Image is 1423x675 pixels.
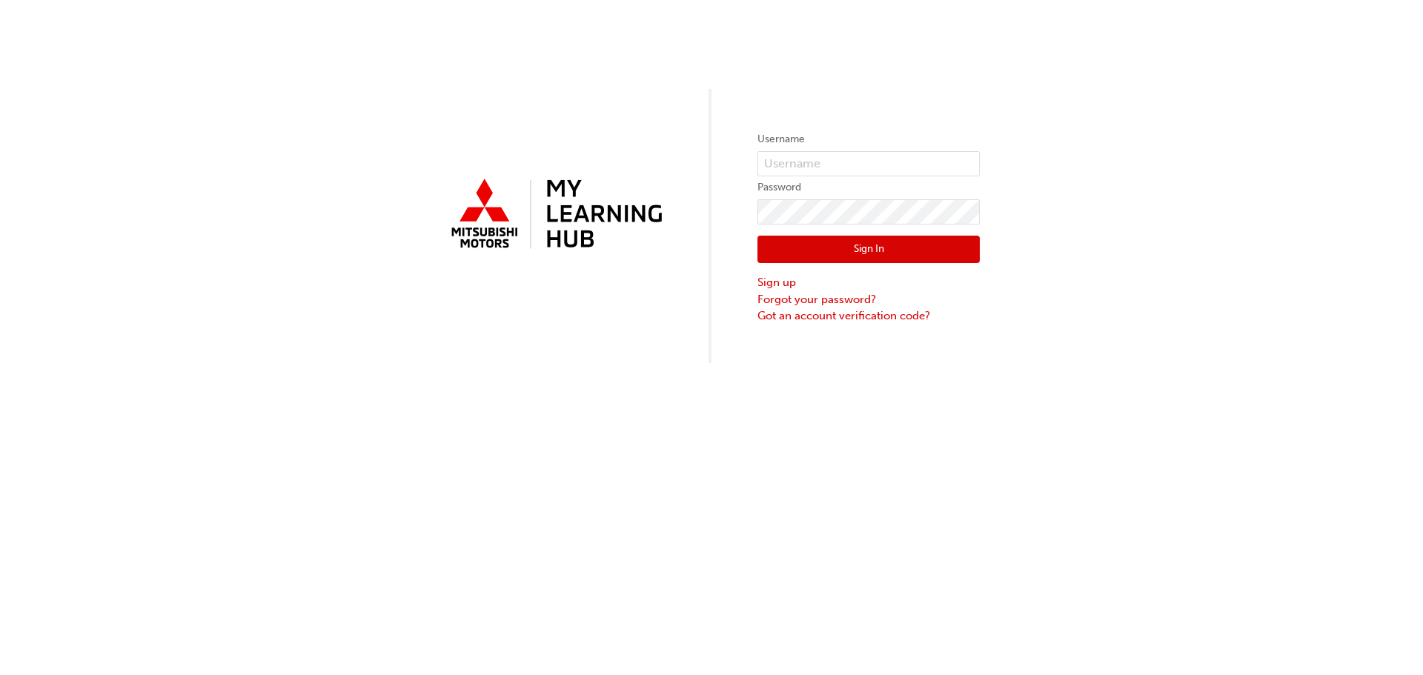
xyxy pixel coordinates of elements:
a: Sign up [757,274,980,291]
label: Password [757,179,980,196]
button: Sign In [757,236,980,264]
img: mmal [443,173,666,257]
a: Got an account verification code? [757,307,980,325]
a: Forgot your password? [757,291,980,308]
input: Username [757,151,980,176]
label: Username [757,130,980,148]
